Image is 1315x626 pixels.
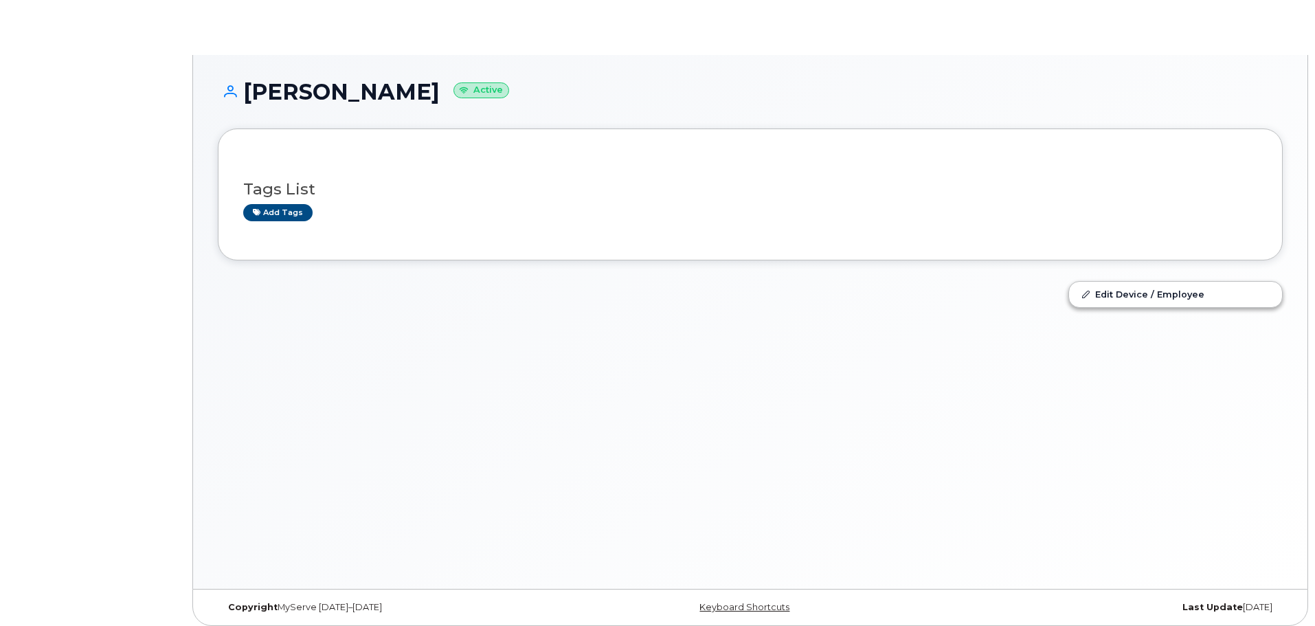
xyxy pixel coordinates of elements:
[228,602,278,612] strong: Copyright
[218,602,573,613] div: MyServe [DATE]–[DATE]
[928,602,1283,613] div: [DATE]
[243,181,1257,198] h3: Tags List
[1069,282,1282,306] a: Edit Device / Employee
[1182,602,1243,612] strong: Last Update
[699,602,789,612] a: Keyboard Shortcuts
[218,80,1283,104] h1: [PERSON_NAME]
[453,82,509,98] small: Active
[243,204,313,221] a: Add tags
